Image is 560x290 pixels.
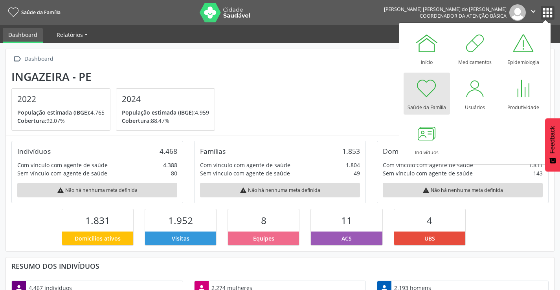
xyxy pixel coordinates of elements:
span: Equipes [253,234,274,243]
div: Sem vínculo com agente de saúde [17,169,107,177]
button: apps [541,6,554,20]
div: Com vínculo com agente de saúde [383,161,473,169]
div: 143 [533,169,543,177]
a: Relatórios [51,28,93,42]
a: Medicamentos [452,27,498,69]
p: 4.959 [122,108,209,117]
a: Epidemiologia [500,27,547,69]
div: 1.804 [346,161,360,169]
span: 4 [427,214,432,227]
p: 4.765 [17,108,105,117]
span: 8 [261,214,266,227]
i: warning [57,187,64,194]
button:  [526,4,541,21]
div: 80 [171,169,177,177]
div: Dashboard [23,53,55,65]
span: 1.831 [85,214,110,227]
a: Saúde da Família [6,6,61,19]
div: Resumo dos indivíduos [11,262,549,270]
div: Ingazeira - PE [11,70,220,83]
div: Não há nenhuma meta definida [200,183,360,197]
a: Início [404,27,450,69]
div: 49 [354,169,360,177]
a: Saúde da Família [404,73,450,115]
span: 11 [341,214,352,227]
div: Indivíduos [17,147,51,155]
a: Indivíduos [404,118,450,160]
a: Produtividade [500,73,547,115]
div: Sem vínculo com agente de saúde [200,169,290,177]
span: População estimada (IBGE): [17,109,90,116]
div: Domicílios [383,147,415,155]
h4: 2024 [122,94,209,104]
button: Feedback - Mostrar pesquisa [545,118,560,171]
span: Cobertura: [17,117,46,124]
a:  Dashboard [11,53,55,65]
div: 4.388 [163,161,177,169]
h4: 2022 [17,94,105,104]
span: Relatórios [57,31,83,38]
div: 1.831 [529,161,543,169]
div: Não há nenhuma meta definida [17,183,177,197]
span: ACS [342,234,352,243]
div: 4.468 [160,147,177,155]
span: 1.952 [168,214,193,227]
div: Não há nenhuma meta definida [383,183,543,197]
span: População estimada (IBGE): [122,109,195,116]
span: Domicílios ativos [75,234,121,243]
div: Com vínculo com agente de saúde [200,161,290,169]
i:  [529,7,538,16]
div: Com vínculo com agente de saúde [17,161,108,169]
div: Famílias [200,147,226,155]
span: Coordenador da Atenção Básica [420,13,507,19]
a: Usuários [452,73,498,115]
i: warning [422,187,430,194]
p: 88,47% [122,117,209,125]
img: img [509,4,526,21]
span: Saúde da Família [21,9,61,16]
i: warning [240,187,247,194]
a: Dashboard [3,28,43,43]
div: 1.853 [342,147,360,155]
i:  [11,53,23,65]
span: Feedback [549,126,556,153]
span: UBS [424,234,435,243]
span: Cobertura: [122,117,151,124]
div: [PERSON_NAME] [PERSON_NAME] do [PERSON_NAME] [384,6,507,13]
span: Visitas [172,234,189,243]
p: 92,07% [17,117,105,125]
div: Sem vínculo com agente de saúde [383,169,473,177]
